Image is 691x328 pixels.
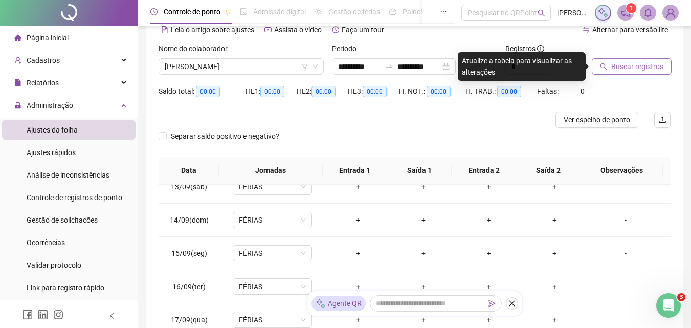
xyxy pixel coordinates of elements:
[626,3,636,13] sup: 1
[333,248,383,259] div: +
[159,157,219,185] th: Data
[332,43,363,54] label: Período
[555,112,638,128] button: Ver espelho de ponto
[332,26,339,33] span: history
[14,57,21,64] span: user-add
[27,101,73,110] span: Administração
[583,26,590,33] span: swap
[530,214,579,226] div: +
[27,238,65,247] span: Ocorrências
[27,34,69,42] span: Página inicial
[171,183,207,191] span: 13/09(sáb)
[592,26,668,34] span: Alternar para versão lite
[581,157,663,185] th: Observações
[172,282,206,291] span: 16/09(ter)
[348,85,399,97] div: HE 3:
[621,8,630,17] span: notification
[239,312,306,327] span: FÉRIAS
[427,86,451,97] span: 00:00
[465,85,537,97] div: H. TRAB.:
[246,85,297,97] div: HE 1:
[458,52,586,81] div: Atualize a tabela para visualizar as alterações
[312,63,318,70] span: down
[219,157,323,185] th: Jornadas
[23,310,33,320] span: facebook
[488,300,496,307] span: send
[600,63,607,70] span: search
[658,116,666,124] span: upload
[385,62,393,71] span: to
[595,214,656,226] div: -
[171,26,254,34] span: Leia o artigo sobre ajustes
[108,312,116,319] span: left
[592,58,672,75] button: Buscar registros
[399,314,448,325] div: +
[27,148,76,157] span: Ajustes rápidos
[464,248,514,259] div: +
[333,214,383,226] div: +
[643,8,653,17] span: bell
[399,214,448,226] div: +
[530,281,579,292] div: +
[530,248,579,259] div: +
[27,216,98,224] span: Gestão de solicitações
[239,179,306,194] span: FÉRIAS
[440,8,447,15] span: ellipsis
[677,293,685,301] span: 3
[239,212,306,228] span: FÉRIAS
[161,26,168,33] span: file-text
[323,157,387,185] th: Entrada 1
[27,56,60,64] span: Cadastros
[253,8,306,16] span: Admissão digital
[389,8,396,15] span: dashboard
[311,296,366,311] div: Agente QR
[399,181,448,192] div: +
[165,59,318,74] span: ERILENE CARDOSO SANTOS
[630,5,633,12] span: 1
[399,85,465,97] div: H. NOT.:
[311,86,336,97] span: 00:00
[363,86,387,97] span: 00:00
[537,87,560,95] span: Faltas:
[302,63,308,70] span: filter
[530,314,579,325] div: +
[274,26,322,34] span: Assista o vídeo
[164,8,220,16] span: Controle de ponto
[595,181,656,192] div: -
[595,281,656,292] div: -
[27,171,109,179] span: Análise de inconsistências
[399,248,448,259] div: +
[464,314,514,325] div: +
[333,281,383,292] div: +
[564,114,630,125] span: Ver espelho de ponto
[342,26,384,34] span: Faça um tour
[611,61,663,72] span: Buscar registros
[581,87,585,95] span: 0
[240,8,247,15] span: file-done
[538,9,545,17] span: search
[171,316,208,324] span: 17/09(qua)
[387,157,452,185] th: Saída 1
[260,86,284,97] span: 00:00
[297,85,348,97] div: HE 2:
[452,157,516,185] th: Entrada 2
[14,102,21,109] span: lock
[333,181,383,192] div: +
[171,249,207,257] span: 15/09(seg)
[27,126,78,134] span: Ajustes da folha
[656,293,681,318] iframe: Intercom live chat
[333,314,383,325] div: +
[516,157,581,185] th: Saída 2
[464,214,514,226] div: +
[328,8,380,16] span: Gestão de férias
[537,45,544,52] span: info-circle
[159,43,234,54] label: Nome do colaborador
[14,79,21,86] span: file
[464,281,514,292] div: +
[595,248,656,259] div: -
[196,86,220,97] span: 00:00
[597,7,609,18] img: sparkle-icon.fc2bf0ac1784a2077858766a79e2daf3.svg
[315,8,322,15] span: sun
[53,310,63,320] span: instagram
[399,281,448,292] div: +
